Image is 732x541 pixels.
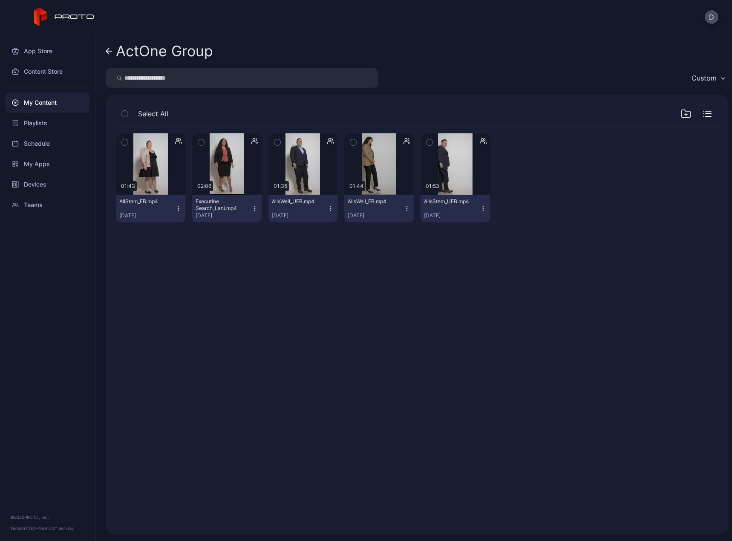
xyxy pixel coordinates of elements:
[138,109,168,119] span: Select All
[421,195,490,222] button: AllsStem_UEB.mp4[DATE]
[5,41,90,61] a: App Store
[424,198,471,205] div: AllsStem_UEB.mp4
[10,526,38,531] span: Version 1.13.1 •
[5,92,90,113] a: My Content
[348,212,403,219] div: [DATE]
[5,133,90,154] a: Schedule
[687,68,729,88] button: Custom
[5,61,90,82] a: Content Store
[344,195,414,222] button: AllsWell_EB.mp4[DATE]
[196,198,242,212] div: Executine Search_Lani.mp4
[5,195,90,215] a: Teams
[192,195,262,222] button: Executine Search_Lani.mp4[DATE]
[119,198,166,205] div: AllStem_EB.mp4
[116,43,213,59] div: ActOne Group
[5,174,90,195] a: Devices
[116,195,185,222] button: AllStem_EB.mp4[DATE]
[119,212,175,219] div: [DATE]
[5,113,90,133] a: Playlists
[196,212,251,219] div: [DATE]
[692,74,717,82] div: Custom
[268,195,338,222] button: AllsWell_UEB.mp4[DATE]
[424,212,480,219] div: [DATE]
[272,212,328,219] div: [DATE]
[272,198,319,205] div: AllsWell_UEB.mp4
[348,198,395,205] div: AllsWell_EB.mp4
[5,154,90,174] a: My Apps
[38,526,74,531] a: Terms Of Service
[10,514,85,521] div: © 2025 PROTO, Inc.
[106,41,213,61] a: ActOne Group
[705,10,718,24] button: D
